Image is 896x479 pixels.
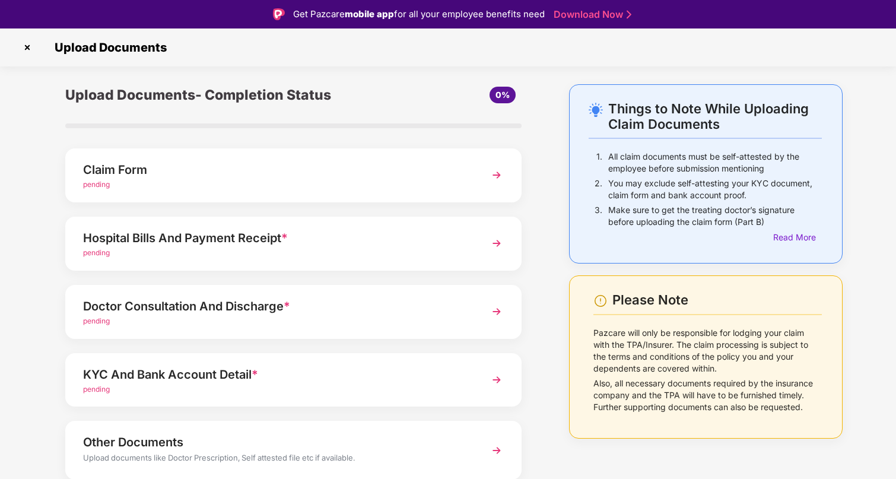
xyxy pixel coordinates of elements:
[608,204,822,228] p: Make sure to get the treating doctor’s signature before uploading the claim form (Part B)
[83,160,469,179] div: Claim Form
[83,248,110,257] span: pending
[595,177,602,201] p: 2.
[486,301,507,322] img: svg+xml;base64,PHN2ZyBpZD0iTmV4dCIgeG1sbnM9Imh0dHA6Ly93d3cudzMub3JnLzIwMDAvc3ZnIiB3aWR0aD0iMzYiIG...
[554,8,628,21] a: Download Now
[43,40,173,55] span: Upload Documents
[83,433,469,452] div: Other Documents
[608,177,822,201] p: You may exclude self-attesting your KYC document, claim form and bank account proof.
[608,101,822,132] div: Things to Note While Uploading Claim Documents
[589,103,603,117] img: svg+xml;base64,PHN2ZyB4bWxucz0iaHR0cDovL3d3dy53My5vcmcvMjAwMC9zdmciIHdpZHRoPSIyNC4wOTMiIGhlaWdodD...
[593,378,822,413] p: Also, all necessary documents required by the insurance company and the TPA will have to be furni...
[627,8,631,21] img: Stroke
[65,84,369,106] div: Upload Documents- Completion Status
[273,8,285,20] img: Logo
[83,452,469,467] div: Upload documents like Doctor Prescription, Self attested file etc if available.
[486,440,507,461] img: svg+xml;base64,PHN2ZyBpZD0iTmV4dCIgeG1sbnM9Imh0dHA6Ly93d3cudzMub3JnLzIwMDAvc3ZnIiB3aWR0aD0iMzYiIG...
[773,231,822,244] div: Read More
[612,292,822,308] div: Please Note
[595,204,602,228] p: 3.
[83,316,110,325] span: pending
[83,229,469,248] div: Hospital Bills And Payment Receipt
[83,297,469,316] div: Doctor Consultation And Discharge
[593,294,608,308] img: svg+xml;base64,PHN2ZyBpZD0iV2FybmluZ18tXzI0eDI0IiBkYXRhLW5hbWU9Ildhcm5pbmcgLSAyNHgyNCIgeG1sbnM9Im...
[596,151,602,175] p: 1.
[83,180,110,189] span: pending
[486,233,507,254] img: svg+xml;base64,PHN2ZyBpZD0iTmV4dCIgeG1sbnM9Imh0dHA6Ly93d3cudzMub3JnLzIwMDAvc3ZnIiB3aWR0aD0iMzYiIG...
[486,369,507,391] img: svg+xml;base64,PHN2ZyBpZD0iTmV4dCIgeG1sbnM9Imh0dHA6Ly93d3cudzMub3JnLzIwMDAvc3ZnIiB3aWR0aD0iMzYiIG...
[593,327,822,375] p: Pazcare will only be responsible for lodging your claim with the TPA/Insurer. The claim processin...
[293,7,545,21] div: Get Pazcare for all your employee benefits need
[345,8,394,20] strong: mobile app
[83,385,110,394] span: pending
[608,151,822,175] p: All claim documents must be self-attested by the employee before submission mentioning
[486,164,507,186] img: svg+xml;base64,PHN2ZyBpZD0iTmV4dCIgeG1sbnM9Imh0dHA6Ly93d3cudzMub3JnLzIwMDAvc3ZnIiB3aWR0aD0iMzYiIG...
[18,38,37,57] img: svg+xml;base64,PHN2ZyBpZD0iQ3Jvc3MtMzJ4MzIiIHhtbG5zPSJodHRwOi8vd3d3LnczLm9yZy8yMDAwL3N2ZyIgd2lkdG...
[495,90,510,100] span: 0%
[83,365,469,384] div: KYC And Bank Account Detail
